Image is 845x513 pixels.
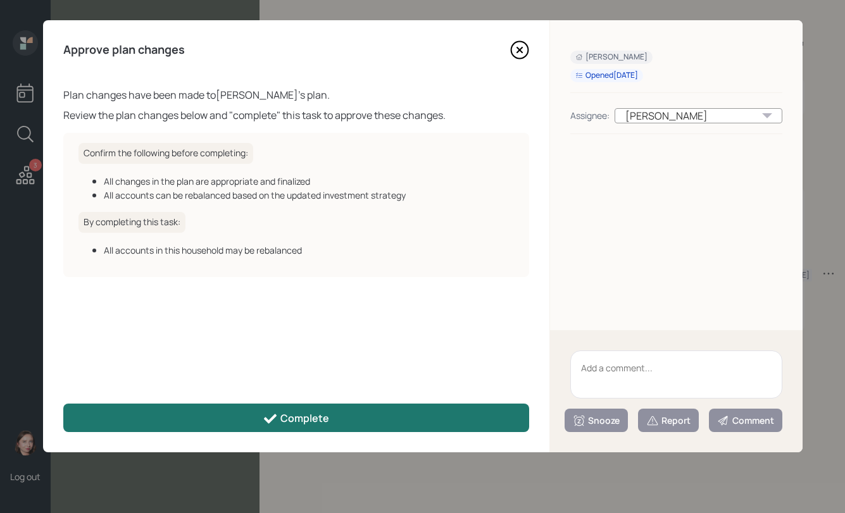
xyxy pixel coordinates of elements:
div: Snooze [573,414,620,427]
div: Plan changes have been made to [PERSON_NAME] 's plan. [63,87,529,102]
button: Report [638,409,699,432]
div: All changes in the plan are appropriate and finalized [104,175,514,188]
div: [PERSON_NAME] [575,52,648,63]
div: All accounts can be rebalanced based on the updated investment strategy [104,189,514,202]
div: [PERSON_NAME] [615,108,782,123]
h6: Confirm the following before completing: [78,143,253,164]
div: Assignee: [570,109,610,122]
button: Complete [63,404,529,432]
div: All accounts in this household may be rebalanced [104,244,514,257]
h4: Approve plan changes [63,43,185,57]
h6: By completing this task: [78,212,185,233]
div: Comment [717,414,774,427]
button: Comment [709,409,782,432]
div: Report [646,414,691,427]
div: Opened [DATE] [575,70,638,81]
button: Snooze [565,409,628,432]
div: Review the plan changes below and "complete" this task to approve these changes. [63,108,529,123]
div: Complete [263,411,329,426]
